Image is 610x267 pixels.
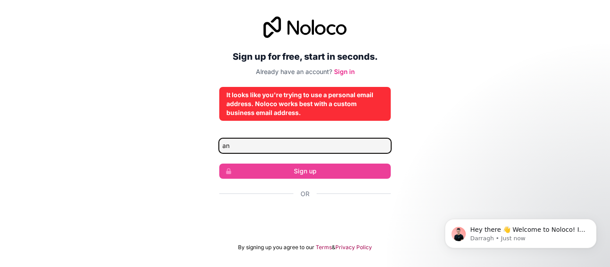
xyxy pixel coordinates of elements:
[219,49,391,65] h2: Sign up for free, start in seconds.
[215,208,395,228] iframe: Bouton "Se connecter avec Google"
[256,68,332,75] span: Already have an account?
[335,244,372,251] a: Privacy Policy
[238,244,314,251] span: By signing up you agree to our
[431,200,610,263] iframe: Intercom notifications message
[316,244,332,251] a: Terms
[219,164,391,179] button: Sign up
[219,139,391,153] input: Email address
[301,189,309,198] span: Or
[332,244,335,251] span: &
[334,68,355,75] a: Sign in
[226,90,384,117] div: It looks like you're trying to use a personal email address. Noloco works best with a custom busi...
